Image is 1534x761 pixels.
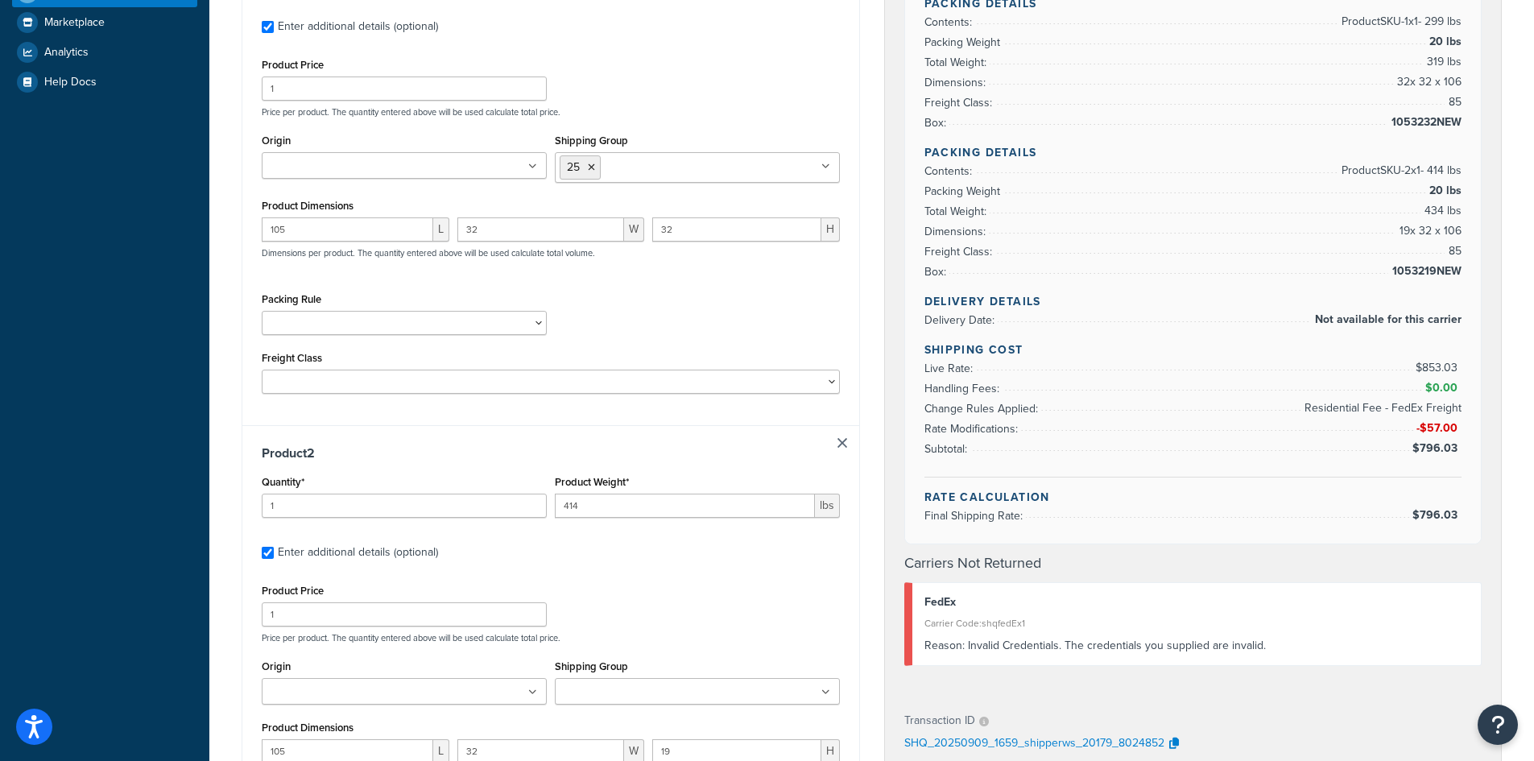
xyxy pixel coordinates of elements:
span: -$57.00 [1416,420,1462,436]
span: Box: [924,263,950,280]
span: Freight Class: [924,243,996,260]
input: 0.00 [555,494,815,518]
h4: Delivery Details [924,293,1462,310]
span: Product SKU-1 x 1 - 299 lbs [1338,12,1462,31]
input: Enter additional details (optional) [262,547,274,559]
span: Freight Class: [924,94,996,111]
span: Contents: [924,14,976,31]
label: Product Dimensions [262,722,354,734]
span: $796.03 [1412,440,1462,457]
label: Quantity* [262,476,304,488]
span: Packing Weight [924,34,1004,51]
span: 20 lbs [1425,32,1462,52]
span: Rate Modifications: [924,420,1022,437]
div: FedEx [924,591,1470,614]
span: 85 [1445,93,1462,112]
button: Open Resource Center [1478,705,1518,745]
span: Product SKU-2 x 1 - 414 lbs [1338,161,1462,180]
span: 20 lbs [1425,181,1462,201]
span: Change Rules Applied: [924,400,1042,417]
p: Price per product. The quantity entered above will be used calculate total price. [258,632,844,643]
span: 32 x 32 x 106 [1393,72,1462,92]
div: Invalid Credentials. The credentials you supplied are invalid. [924,635,1470,657]
span: $853.03 [1416,359,1462,376]
span: Subtotal: [924,440,971,457]
span: Residential Fee - FedEx Freight [1300,399,1462,418]
span: Packing Weight [924,183,1004,200]
input: 0.0 [262,494,547,518]
p: Transaction ID [904,709,975,732]
span: 19 x 32 x 106 [1395,221,1462,241]
span: Total Weight: [924,203,990,220]
label: Product Price [262,59,324,71]
label: Freight Class [262,352,322,364]
span: 319 lbs [1423,52,1462,72]
input: Enter additional details (optional) [262,21,274,33]
span: H [821,217,840,242]
h4: Carriers Not Returned [904,552,1482,574]
h3: Product 2 [262,445,840,461]
span: Marketplace [44,16,105,30]
label: Origin [262,660,291,672]
span: Help Docs [44,76,97,89]
label: Product Price [262,585,324,597]
label: Packing Rule [262,293,321,305]
span: 1053232NEW [1387,113,1462,132]
div: Enter additional details (optional) [278,15,438,38]
span: lbs [815,494,840,518]
span: Dimensions: [924,223,990,240]
span: 1053219NEW [1388,262,1462,281]
a: Help Docs [12,68,197,97]
span: Total Weight: [924,54,990,71]
label: Origin [262,134,291,147]
span: 85 [1445,242,1462,261]
span: 434 lbs [1420,201,1462,221]
a: Marketplace [12,8,197,37]
span: Analytics [44,46,89,60]
span: Handling Fees: [924,380,1003,397]
h4: Shipping Cost [924,341,1462,358]
span: L [433,217,449,242]
span: Final Shipping Rate: [924,507,1027,524]
span: 25 [567,159,580,176]
span: Not available for this carrier [1311,310,1462,329]
h4: Rate Calculation [924,489,1462,506]
span: W [624,217,644,242]
label: Shipping Group [555,660,628,672]
label: Product Weight* [555,476,629,488]
span: Box: [924,114,950,131]
span: Contents: [924,163,976,180]
label: Product Dimensions [262,200,354,212]
p: Price per product. The quantity entered above will be used calculate total price. [258,106,844,118]
p: Dimensions per product. The quantity entered above will be used calculate total volume. [258,247,595,258]
a: Analytics [12,38,197,67]
span: Reason: [924,637,965,654]
div: Carrier Code: shqfedEx1 [924,612,1470,635]
h4: Packing Details [924,144,1462,161]
span: Live Rate: [924,360,977,377]
span: Dimensions: [924,74,990,91]
a: Remove Item [837,438,847,448]
span: $796.03 [1412,507,1462,523]
label: Shipping Group [555,134,628,147]
span: $0.00 [1425,379,1462,396]
p: SHQ_20250909_1659_shipperws_20179_8024852 [904,732,1164,756]
div: Enter additional details (optional) [278,541,438,564]
span: Delivery Date: [924,312,999,329]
